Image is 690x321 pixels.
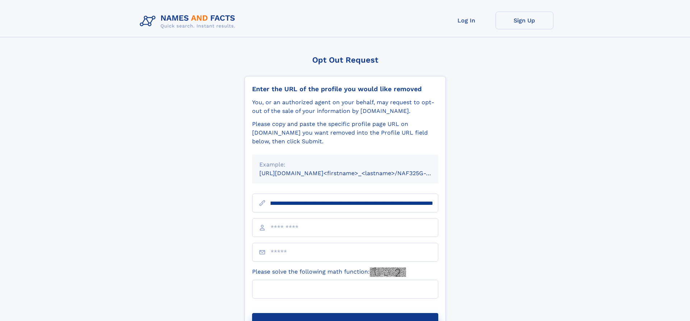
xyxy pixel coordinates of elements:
[252,267,406,277] label: Please solve the following math function:
[244,55,446,64] div: Opt Out Request
[438,12,495,29] a: Log In
[252,120,438,146] div: Please copy and paste the specific profile page URL on [DOMAIN_NAME] you want removed into the Pr...
[137,12,241,31] img: Logo Names and Facts
[495,12,553,29] a: Sign Up
[252,98,438,115] div: You, or an authorized agent on your behalf, may request to opt-out of the sale of your informatio...
[259,160,431,169] div: Example:
[259,170,452,177] small: [URL][DOMAIN_NAME]<firstname>_<lastname>/NAF325G-xxxxxxxx
[252,85,438,93] div: Enter the URL of the profile you would like removed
